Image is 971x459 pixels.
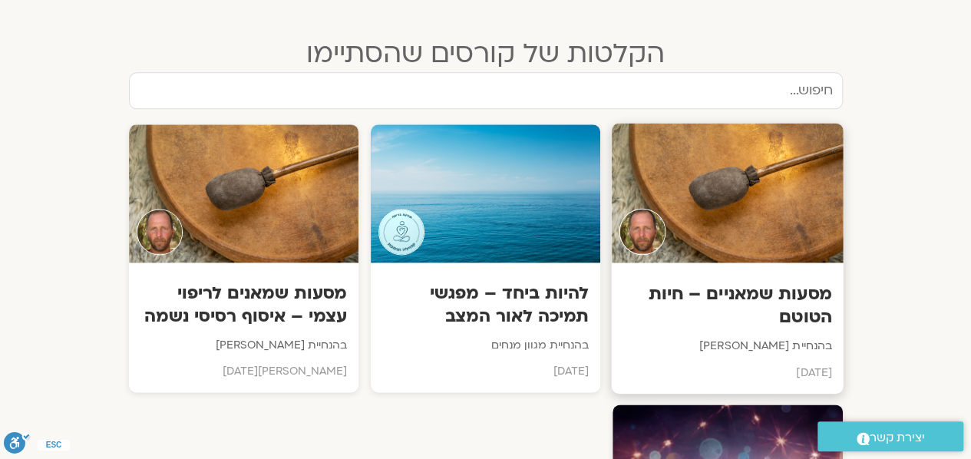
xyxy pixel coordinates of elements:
img: Teacher [137,209,183,255]
a: Teacherמסעות שמאניים – חיות הטוטםבהנחיית [PERSON_NAME][DATE] [613,124,842,392]
h3: מסעות שמאניים – חיות הטוטם [623,282,832,329]
p: [DATE] [382,362,589,381]
h3: להיות ביחד – מפגשי תמיכה לאור המצב [382,282,589,328]
p: בהנחיית [PERSON_NAME] [623,337,832,356]
h2: הקלטות של קורסים שהסתיימו [129,38,843,69]
input: חיפוש... [129,72,843,109]
p: בהנחיית מגוון מנחים [382,336,589,355]
p: [DATE] [623,363,832,382]
a: יצירת קשר [817,421,963,451]
p: בהנחיית [PERSON_NAME] [140,336,347,355]
p: [PERSON_NAME][DATE] [140,362,347,381]
span: יצירת קשר [870,428,925,448]
img: Teacher [619,209,666,256]
h3: מסעות שמאנים לריפוי עצמי – איסוף רסיסי נשמה [140,282,347,328]
a: Teacherלהיות ביחד – מפגשי תמיכה לאור המצבבהנחיית מגוון מנחים[DATE] [371,124,600,392]
a: Teacherמסעות שמאנים לריפוי עצמי – איסוף רסיסי נשמהבהנחיית [PERSON_NAME][PERSON_NAME][DATE] [129,124,358,392]
img: Teacher [378,209,424,255]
